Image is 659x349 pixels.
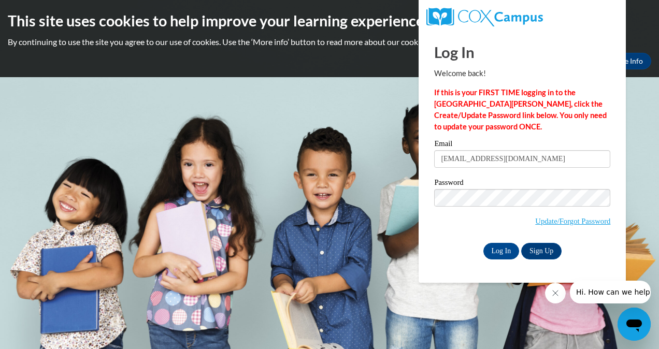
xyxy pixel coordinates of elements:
[618,308,651,341] iframe: Button to launch messaging window
[8,10,651,31] h2: This site uses cookies to help improve your learning experience.
[545,283,566,303] iframe: Close message
[8,36,651,48] p: By continuing to use the site you agree to our use of cookies. Use the ‘More info’ button to read...
[6,7,84,16] span: Hi. How can we help?
[434,88,607,131] strong: If this is your FIRST TIME logging in to the [GEOGRAPHIC_DATA][PERSON_NAME], click the Create/Upd...
[570,281,651,303] iframe: Message from company
[434,41,610,63] h1: Log In
[521,243,562,259] a: Sign Up
[483,243,520,259] input: Log In
[434,179,610,189] label: Password
[434,140,610,150] label: Email
[603,53,651,69] a: More Info
[535,217,610,225] a: Update/Forgot Password
[426,8,542,26] img: COX Campus
[434,68,610,79] p: Welcome back!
